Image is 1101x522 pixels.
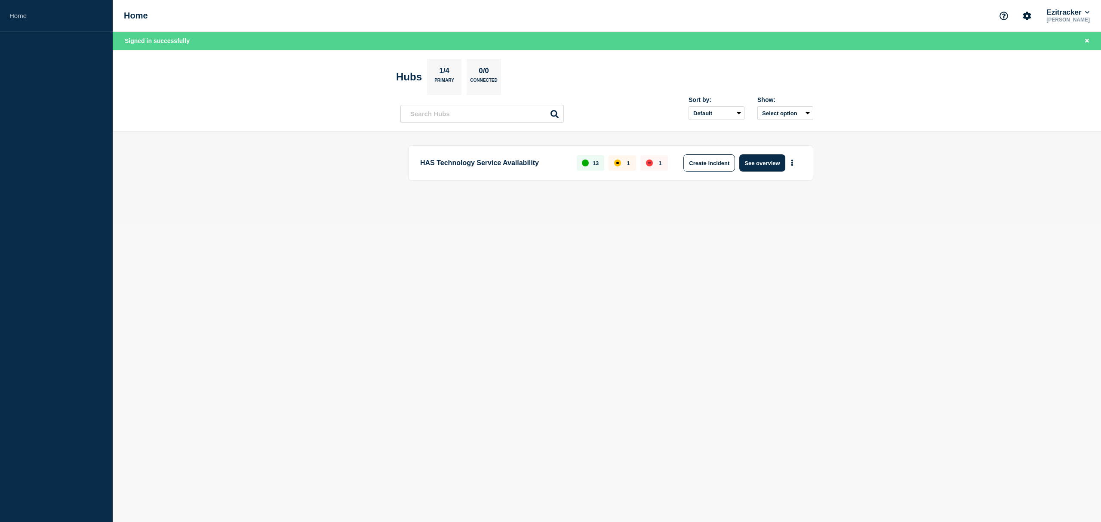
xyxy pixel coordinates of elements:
button: Close banner [1082,36,1092,46]
div: Show: [757,96,813,103]
p: 1 [627,160,630,166]
button: Ezitracker [1045,8,1091,17]
p: Primary [434,78,454,87]
button: Select option [757,106,813,120]
p: 0/0 [476,67,492,78]
input: Search Hubs [400,105,564,123]
span: Signed in successfully [125,37,190,44]
p: HAS Technology Service Availability [420,154,567,172]
p: 1/4 [436,67,453,78]
button: More actions [787,155,798,171]
p: 1 [658,160,661,166]
p: [PERSON_NAME] [1045,17,1092,23]
button: See overview [739,154,785,172]
div: down [646,160,653,166]
div: affected [614,160,621,166]
button: Support [995,7,1013,25]
select: Sort by [689,106,744,120]
h2: Hubs [396,71,422,83]
button: Account settings [1018,7,1036,25]
div: up [582,160,589,166]
button: Create incident [683,154,735,172]
p: 13 [593,160,599,166]
div: Sort by: [689,96,744,103]
h1: Home [124,11,148,21]
p: Connected [470,78,497,87]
